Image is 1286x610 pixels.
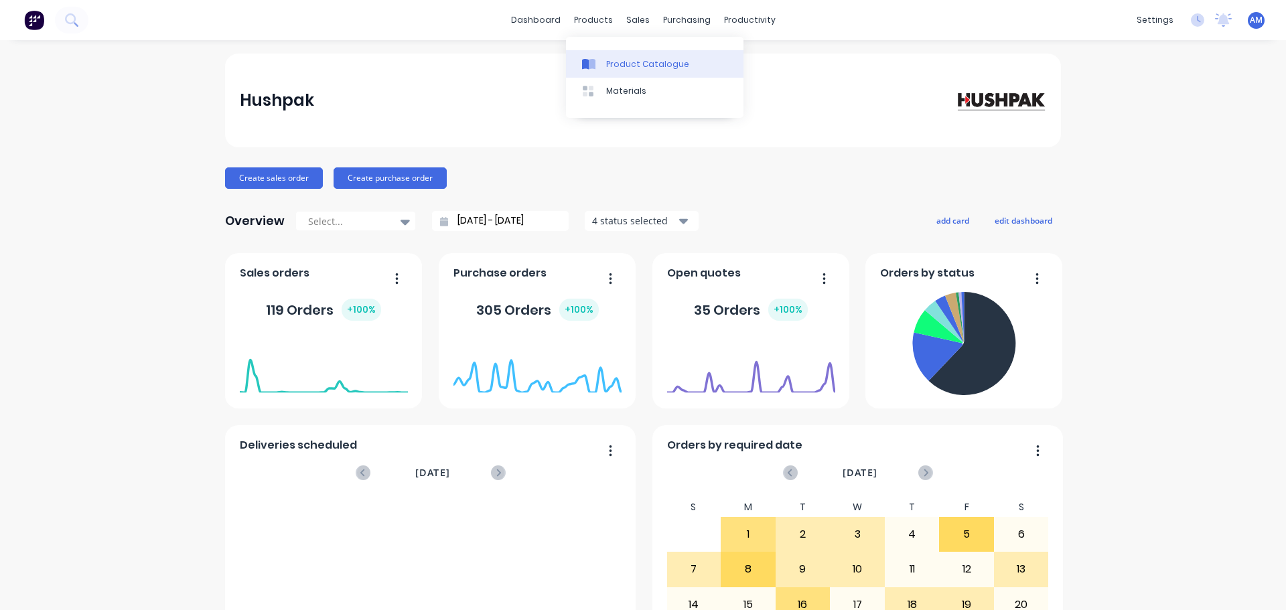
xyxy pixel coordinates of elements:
button: edit dashboard [986,212,1061,229]
div: settings [1130,10,1180,30]
a: Product Catalogue [566,50,743,77]
div: 2 [776,518,830,551]
div: T [885,498,940,517]
div: T [776,498,831,517]
div: + 100 % [559,299,599,321]
button: add card [928,212,978,229]
div: 4 status selected [592,214,676,228]
div: purchasing [656,10,717,30]
div: M [721,498,776,517]
div: 35 Orders [694,299,808,321]
div: 11 [885,552,939,586]
div: Materials [606,85,646,97]
button: Create purchase order [334,167,447,189]
div: 10 [831,552,884,586]
div: W [830,498,885,517]
div: 8 [721,552,775,586]
div: productivity [717,10,782,30]
div: 4 [885,518,939,551]
div: 9 [776,552,830,586]
div: + 100 % [342,299,381,321]
div: F [939,498,994,517]
span: AM [1250,14,1263,26]
img: Factory [24,10,44,30]
div: 305 Orders [476,299,599,321]
div: sales [620,10,656,30]
div: S [666,498,721,517]
div: Overview [225,208,285,234]
span: [DATE] [843,465,877,480]
span: Open quotes [667,265,741,281]
a: Materials [566,78,743,104]
div: + 100 % [768,299,808,321]
span: [DATE] [415,465,450,480]
div: 12 [940,552,993,586]
div: 6 [995,518,1048,551]
div: 3 [831,518,884,551]
div: 1 [721,518,775,551]
span: Sales orders [240,265,309,281]
img: Hushpak [952,88,1046,112]
div: 13 [995,552,1048,586]
div: Product Catalogue [606,58,689,70]
span: Orders by status [880,265,975,281]
div: S [994,498,1049,517]
button: Create sales order [225,167,323,189]
div: 7 [667,552,721,586]
div: 5 [940,518,993,551]
div: Hushpak [240,87,314,114]
div: 119 Orders [266,299,381,321]
div: products [567,10,620,30]
a: dashboard [504,10,567,30]
span: Purchase orders [453,265,547,281]
button: 4 status selected [585,211,699,231]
